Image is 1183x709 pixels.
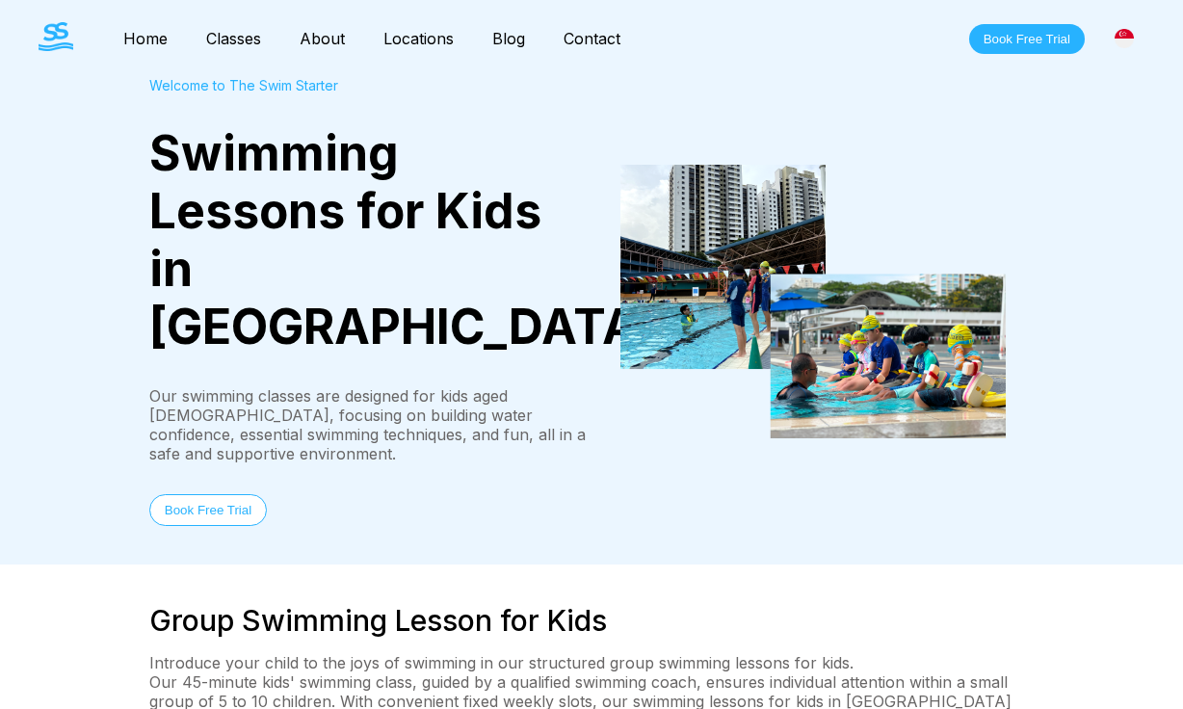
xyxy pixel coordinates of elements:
[969,24,1085,54] button: Book Free Trial
[149,77,591,93] div: Welcome to The Swim Starter
[149,386,591,463] div: Our swimming classes are designed for kids aged [DEMOGRAPHIC_DATA], focusing on building water co...
[280,29,364,48] a: About
[149,494,267,526] button: Book Free Trial
[1115,29,1134,48] img: Singapore
[620,165,1006,439] img: students attending a group swimming lesson for kids
[149,653,1034,672] p: Introduce your child to the joys of swimming in our structured group swimming lessons for kids.
[149,124,656,355] span: Swimming Lessons for Kids in [GEOGRAPHIC_DATA]
[149,603,1034,638] h2: Group Swimming Lesson for Kids
[1104,18,1144,59] div: [GEOGRAPHIC_DATA]
[544,29,640,48] a: Contact
[364,29,473,48] a: Locations
[473,29,544,48] a: Blog
[104,29,187,48] a: Home
[187,29,280,48] a: Classes
[39,22,73,51] img: The Swim Starter Logo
